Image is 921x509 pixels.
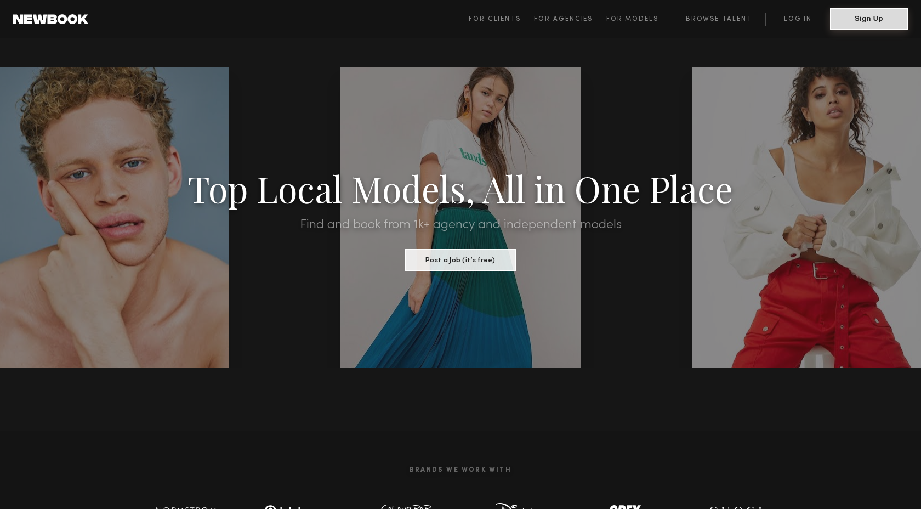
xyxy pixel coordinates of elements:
[69,218,852,231] h2: Find and book from 1k+ agency and independent models
[765,13,830,26] a: Log in
[405,253,516,265] a: Post a Job (it’s free)
[606,16,658,22] span: For Models
[132,453,789,487] h2: Brands We Work With
[672,13,765,26] a: Browse Talent
[534,16,593,22] span: For Agencies
[534,13,606,26] a: For Agencies
[606,13,672,26] a: For Models
[830,8,908,30] button: Sign Up
[469,13,534,26] a: For Clients
[69,171,852,205] h1: Top Local Models, All in One Place
[469,16,521,22] span: For Clients
[405,249,516,271] button: Post a Job (it’s free)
